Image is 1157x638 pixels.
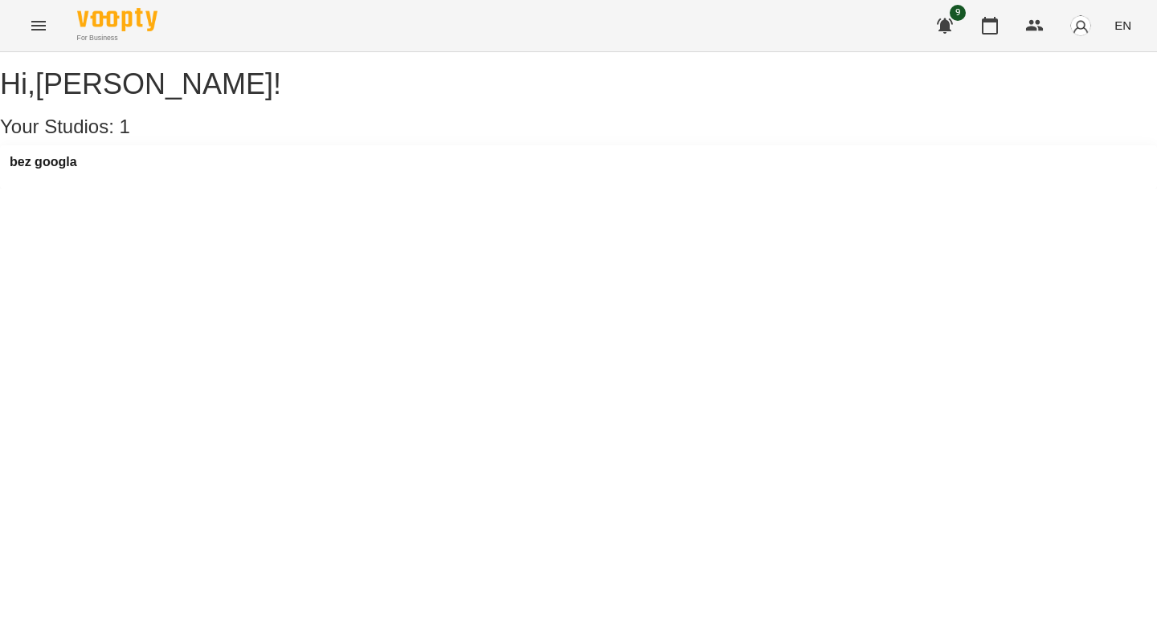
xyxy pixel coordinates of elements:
img: Voopty Logo [77,8,157,31]
a: bez googla [10,155,77,169]
span: For Business [77,33,157,43]
span: EN [1114,17,1131,34]
span: 9 [950,5,966,21]
button: EN [1108,10,1138,40]
span: 1 [120,116,130,137]
img: avatar_s.png [1069,14,1092,37]
button: Menu [19,6,58,45]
